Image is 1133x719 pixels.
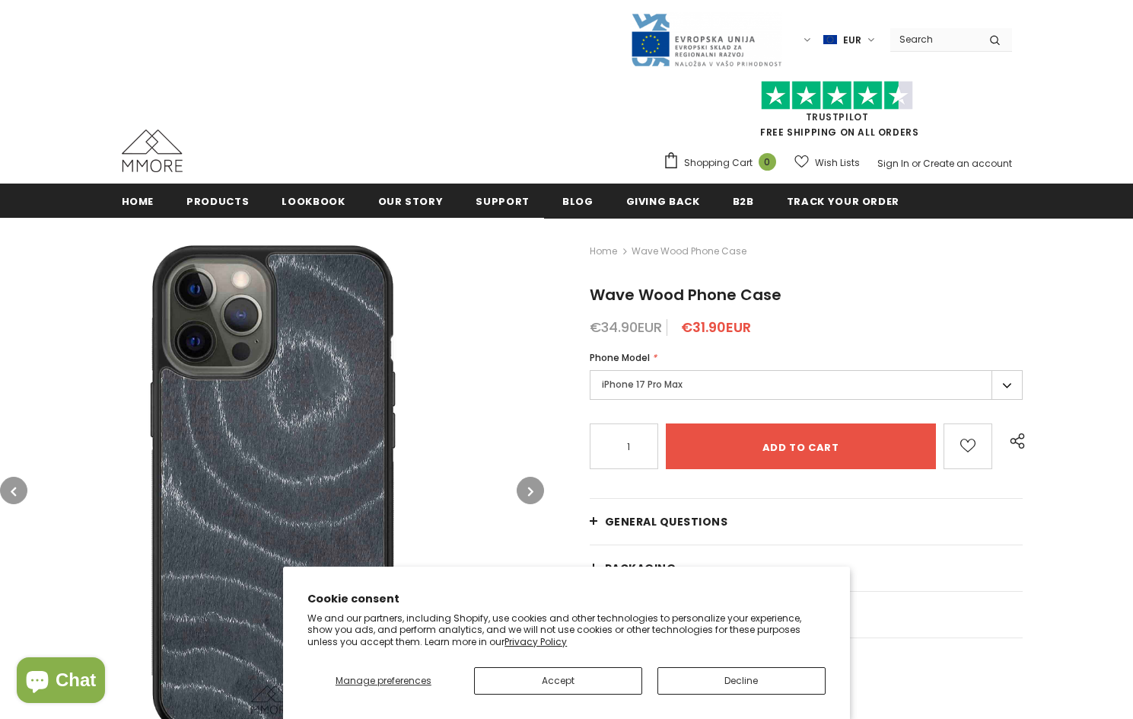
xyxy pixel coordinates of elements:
a: Home [122,184,154,218]
a: support [476,184,530,218]
a: Create an account [923,157,1012,170]
h2: Cookie consent [307,591,826,607]
a: PACKAGING [590,545,1023,591]
span: Giving back [626,194,700,209]
p: We and our partners, including Shopify, use cookies and other technologies to personalize your ex... [307,612,826,648]
button: Accept [474,667,642,695]
span: €31.90EUR [681,318,751,337]
a: Products [186,184,249,218]
input: Add to cart [666,423,936,469]
span: 0 [759,153,776,171]
a: Lookbook [282,184,345,218]
span: FREE SHIPPING ON ALL ORDERS [663,88,1012,139]
button: Decline [657,667,826,695]
img: Javni Razpis [630,12,782,68]
a: Trustpilot [806,110,869,123]
span: €34.90EUR [590,318,662,337]
a: Home [590,242,617,260]
a: Javni Razpis [630,33,782,46]
span: Wave Wood Phone Case [590,284,781,305]
span: or [912,157,921,170]
span: Blog [562,194,594,209]
span: Phone Model [590,351,650,364]
a: Our Story [378,184,444,218]
inbox-online-store-chat: Shopify online store chat [12,657,110,707]
label: iPhone 17 Pro Max [590,370,1023,400]
span: support [476,194,530,209]
span: Home [122,194,154,209]
a: B2B [733,184,754,218]
input: Search Site [890,28,978,50]
span: Manage preferences [336,674,431,687]
button: Manage preferences [307,667,459,695]
a: Giving back [626,184,700,218]
span: Wave Wood Phone Case [632,242,746,260]
a: Privacy Policy [504,635,567,648]
span: B2B [733,194,754,209]
span: Lookbook [282,194,345,209]
img: MMORE Cases [122,129,183,172]
a: Shopping Cart 0 [663,152,784,174]
a: Sign In [877,157,909,170]
a: Blog [562,184,594,218]
span: Our Story [378,194,444,209]
span: Products [186,194,249,209]
span: General Questions [605,514,728,529]
span: Track your order [787,194,899,209]
span: EUR [843,33,861,48]
a: Track your order [787,184,899,218]
img: Trust Pilot Stars [761,81,913,110]
span: Shopping Cart [684,155,753,171]
span: PACKAGING [605,561,676,576]
a: Wish Lists [794,149,860,176]
a: General Questions [590,499,1023,545]
span: Wish Lists [815,155,860,171]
